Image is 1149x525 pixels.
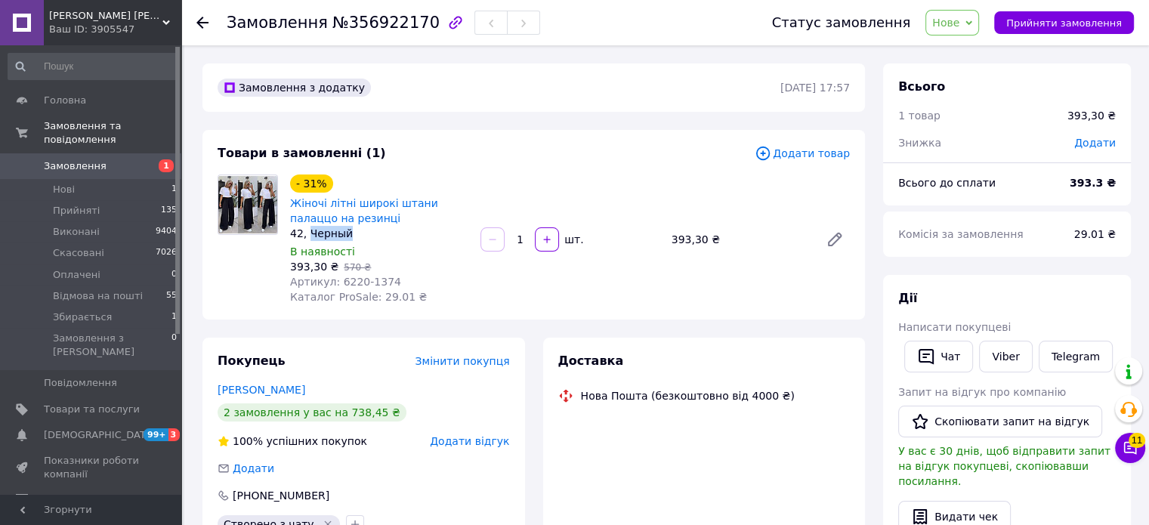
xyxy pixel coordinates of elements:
[233,435,263,447] span: 100%
[159,159,174,172] span: 1
[44,493,83,507] span: Відгуки
[218,79,371,97] div: Замовлення з додатку
[156,246,177,260] span: 7026
[994,11,1134,34] button: Прийняти замовлення
[430,435,509,447] span: Додати відгук
[44,159,107,173] span: Замовлення
[290,197,438,224] a: Жіночі літні широкі штани палаццо на резинці
[218,403,406,422] div: 2 замовлення у вас на 738,45 ₴
[227,14,328,32] span: Замовлення
[755,145,850,162] span: Додати товар
[290,226,468,241] div: 42, Черный
[53,225,100,239] span: Виконані
[290,276,401,288] span: Артикул: 6220-1374
[44,454,140,481] span: Показники роботи компанії
[171,183,177,196] span: 1
[171,268,177,282] span: 0
[156,225,177,239] span: 9404
[898,386,1066,398] span: Запит на відгук про компанію
[1070,177,1116,189] b: 393.3 ₴
[171,310,177,324] span: 1
[171,332,177,359] span: 0
[1115,433,1145,463] button: Чат з покупцем11
[558,354,624,368] span: Доставка
[53,268,100,282] span: Оплачені
[290,261,338,273] span: 393,30 ₴
[1074,137,1116,149] span: Додати
[44,119,181,147] span: Замовлення та повідомлення
[1074,228,1116,240] span: 29.01 ₴
[290,174,333,193] div: - 31%
[44,94,86,107] span: Головна
[53,204,100,218] span: Прийняті
[898,406,1102,437] button: Скопіювати запит на відгук
[772,15,911,30] div: Статус замовлення
[53,246,104,260] span: Скасовані
[780,82,850,94] time: [DATE] 17:57
[898,445,1110,487] span: У вас є 30 днів, щоб відправити запит на відгук покупцеві, скопіювавши посилання.
[979,341,1032,372] a: Viber
[904,341,973,372] button: Чат
[196,15,208,30] div: Повернутися назад
[218,146,386,160] span: Товари в замовленні (1)
[53,183,75,196] span: Нові
[53,310,112,324] span: Збирається
[332,14,440,32] span: №356922170
[1006,17,1122,29] span: Прийняти замовлення
[44,403,140,416] span: Товари та послуги
[218,384,305,396] a: [PERSON_NAME]
[415,355,510,367] span: Змінити покупця
[898,110,941,122] span: 1 товар
[820,224,850,255] a: Редагувати
[49,23,181,36] div: Ваш ID: 3905547
[161,204,177,218] span: 135
[898,137,941,149] span: Знижка
[1039,341,1113,372] a: Telegram
[898,79,945,94] span: Всього
[577,388,798,403] div: Нова Пошта (безкоштовно від 4000 ₴)
[898,228,1024,240] span: Комісія за замовлення
[898,177,996,189] span: Всього до сплати
[44,428,156,442] span: [DEMOGRAPHIC_DATA]
[561,232,585,247] div: шт.
[290,246,355,258] span: В наявності
[898,321,1011,333] span: Написати покупцеві
[8,53,178,80] input: Пошук
[231,488,331,503] div: [PHONE_NUMBER]
[166,289,177,303] span: 55
[666,229,814,250] div: 393,30 ₴
[1129,433,1145,448] span: 11
[49,9,162,23] span: Moore Moore - магазин одягу🛍️
[233,462,274,474] span: Додати
[44,376,117,390] span: Повідомлення
[1067,108,1116,123] div: 393,30 ₴
[144,428,168,441] span: 99+
[53,289,143,303] span: Відмова на пошті
[168,428,181,441] span: 3
[932,17,959,29] span: Нове
[53,332,171,359] span: Замовлення з [PERSON_NAME]
[290,291,427,303] span: Каталог ProSale: 29.01 ₴
[218,176,277,233] img: Жіночі літні широкі штани палаццо на резинці
[218,354,286,368] span: Покупець
[344,262,371,273] span: 570 ₴
[898,291,917,305] span: Дії
[218,434,367,449] div: успішних покупок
